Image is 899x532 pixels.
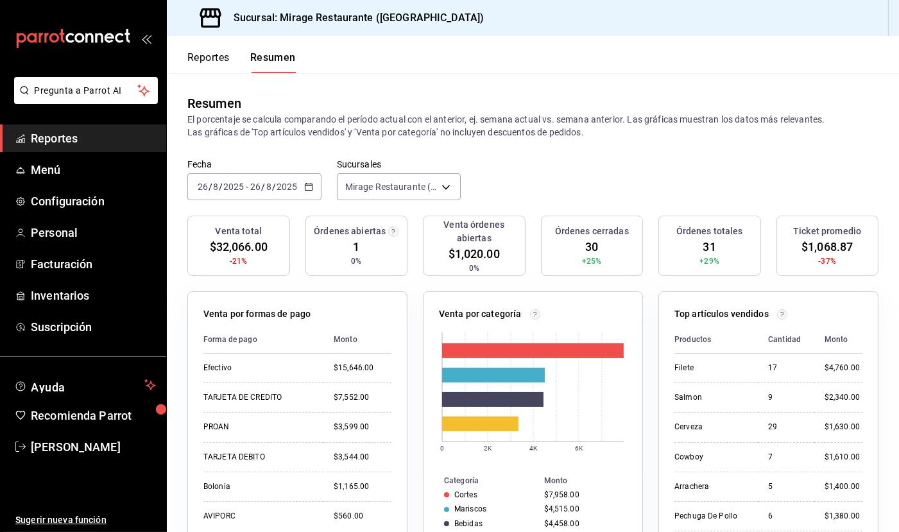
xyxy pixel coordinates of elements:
div: $2,340.00 [825,392,862,403]
p: Top artículos vendidos [674,307,769,321]
p: Venta por categoría [439,307,522,321]
span: Suscripción [31,318,156,336]
text: 6K [575,445,583,452]
div: 5 [768,481,804,492]
h3: Venta órdenes abiertas [429,218,520,245]
input: -- [197,182,209,192]
div: Bolonia [203,481,313,492]
p: Venta por formas de pago [203,307,311,321]
div: Cowboy [674,452,748,463]
input: -- [266,182,272,192]
div: Resumen [187,94,241,113]
div: 29 [768,422,804,433]
span: Inventarios [31,287,156,304]
input: -- [250,182,261,192]
text: 0 [440,445,444,452]
h3: Órdenes cerradas [555,225,629,238]
div: Bebidas [454,519,483,528]
div: navigation tabs [187,51,296,73]
th: Cantidad [758,326,814,354]
span: Menú [31,161,156,178]
div: $3,544.00 [334,452,391,463]
div: $4,515.00 [544,504,622,513]
span: Configuración [31,193,156,210]
h3: Ticket promedio [793,225,861,238]
span: / [272,182,276,192]
span: Recomienda Parrot [31,407,156,424]
div: $1,610.00 [825,452,862,463]
th: Categoría [424,474,539,488]
th: Forma de pago [203,326,323,354]
div: Cortes [454,490,477,499]
span: Pregunta a Parrot AI [35,84,138,98]
div: $3,599.00 [334,422,391,433]
div: Mariscos [454,504,486,513]
div: $1,630.00 [825,422,862,433]
span: $1,020.00 [449,245,500,262]
span: / [209,182,212,192]
h3: Venta total [216,225,262,238]
h3: Órdenes totales [676,225,743,238]
input: ---- [276,182,298,192]
span: $32,066.00 [210,238,268,255]
div: Arrachera [674,481,748,492]
div: 7 [768,452,804,463]
span: Reportes [31,130,156,147]
span: / [219,182,223,192]
span: Facturación [31,255,156,273]
th: Monto [814,326,862,354]
div: 9 [768,392,804,403]
div: $1,400.00 [825,481,862,492]
input: -- [212,182,219,192]
span: 0% [351,255,361,267]
span: 31 [703,238,716,255]
span: +29% [699,255,719,267]
span: Ayuda [31,377,139,393]
span: -21% [230,255,248,267]
div: Filete [674,363,748,373]
button: open_drawer_menu [141,33,151,44]
th: Monto [323,326,391,354]
div: Cerveza [674,422,748,433]
div: $7,552.00 [334,392,391,403]
div: AVIPORC [203,511,313,522]
span: 30 [585,238,598,255]
span: [PERSON_NAME] [31,438,156,456]
div: TARJETA DE CREDITO [203,392,313,403]
div: TARJETA DEBITO [203,452,313,463]
th: Productos [674,326,758,354]
div: Pechuga De Pollo [674,511,748,522]
button: Resumen [250,51,296,73]
div: $15,646.00 [334,363,391,373]
label: Fecha [187,160,321,169]
span: 0% [469,262,479,274]
span: / [261,182,265,192]
span: Personal [31,224,156,241]
div: PROAN [203,422,313,433]
button: Reportes [187,51,230,73]
span: Sugerir nueva función [15,513,156,527]
text: 4K [529,445,538,452]
th: Monto [539,474,642,488]
div: $7,958.00 [544,490,622,499]
span: - [246,182,248,192]
span: +25% [582,255,602,267]
p: El porcentaje se calcula comparando el período actual con el anterior, ej. semana actual vs. sema... [187,113,878,139]
div: $1,380.00 [825,511,862,522]
span: -37% [818,255,836,267]
h3: Órdenes abiertas [314,225,386,238]
input: ---- [223,182,244,192]
div: $4,458.00 [544,519,622,528]
span: 1 [353,238,359,255]
div: $1,165.00 [334,481,391,492]
span: $1,068.87 [801,238,853,255]
div: 6 [768,511,804,522]
text: 2K [484,445,492,452]
div: Efectivo [203,363,313,373]
span: Mirage Restaurante ([GEOGRAPHIC_DATA]) [345,180,437,193]
div: Salmon [674,392,748,403]
label: Sucursales [337,160,461,169]
h3: Sucursal: Mirage Restaurante ([GEOGRAPHIC_DATA]) [223,10,484,26]
button: Pregunta a Parrot AI [14,77,158,104]
div: $4,760.00 [825,363,862,373]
